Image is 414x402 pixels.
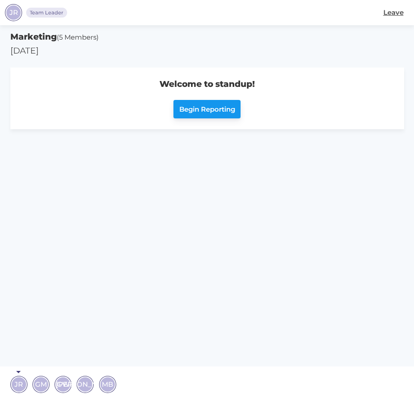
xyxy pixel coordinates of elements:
[10,31,404,43] h5: Marketing
[9,8,18,18] span: JR
[30,9,64,17] span: Team Leader
[57,33,99,41] span: (5 Members)
[14,379,23,389] span: JR
[383,8,404,18] span: Leave
[35,379,47,389] span: GM
[10,45,404,57] p: [DATE]
[56,379,115,389] span: [PERSON_NAME]
[102,379,113,389] span: MB
[173,100,241,118] button: Begin Reporting
[378,4,409,22] button: Leave
[20,78,394,90] h5: Welcome to standup!
[179,104,235,115] span: Begin Reporting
